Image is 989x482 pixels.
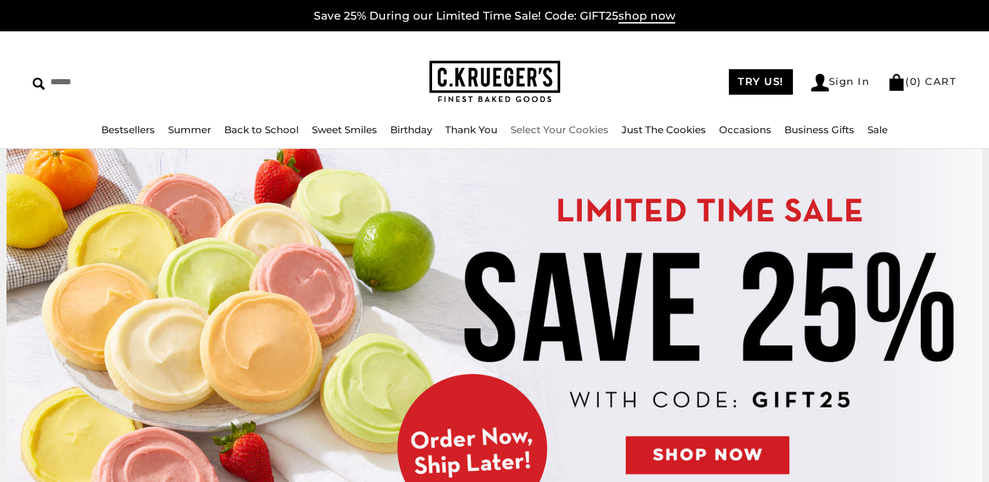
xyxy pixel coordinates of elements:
[390,123,432,136] a: Birthday
[445,123,497,136] a: Thank You
[511,123,609,136] a: Select Your Cookies
[811,74,870,91] a: Sign In
[429,61,560,103] img: C.KRUEGER'S
[618,9,675,24] span: shop now
[168,123,211,136] a: Summer
[224,123,299,136] a: Back to School
[811,74,829,91] img: Account
[33,72,252,92] input: Search
[888,75,956,88] a: (0) CART
[312,123,377,136] a: Sweet Smiles
[101,123,155,136] a: Bestsellers
[719,123,771,136] a: Occasions
[784,123,854,136] a: Business Gifts
[33,78,45,90] img: Search
[314,9,675,24] a: Save 25% During our Limited Time Sale! Code: GIFT25shop now
[729,69,793,95] a: TRY US!
[888,74,905,91] img: Bag
[622,123,706,136] a: Just The Cookies
[910,75,918,88] span: 0
[867,123,888,136] a: Sale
